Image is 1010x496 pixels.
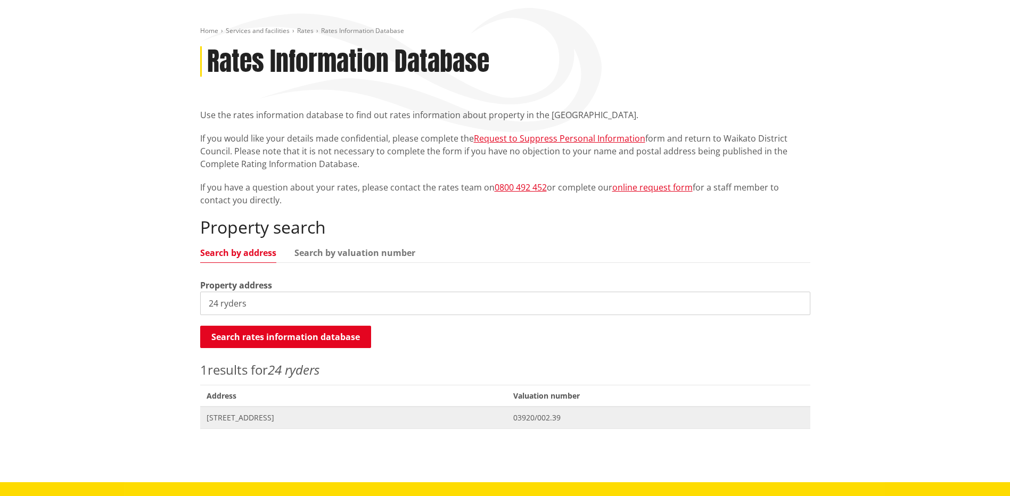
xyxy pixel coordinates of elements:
p: Use the rates information database to find out rates information about property in the [GEOGRAPHI... [200,109,810,121]
h1: Rates Information Database [207,46,489,77]
nav: breadcrumb [200,27,810,36]
span: Valuation number [507,385,810,407]
a: 0800 492 452 [495,181,547,193]
a: Home [200,26,218,35]
label: Property address [200,279,272,292]
span: [STREET_ADDRESS] [207,412,501,423]
a: Request to Suppress Personal Information [474,133,645,144]
a: Search by valuation number [294,249,415,257]
input: e.g. Duke Street NGARUAWAHIA [200,292,810,315]
a: Search by address [200,249,276,257]
a: online request form [612,181,693,193]
a: [STREET_ADDRESS] 03920/002.39 [200,407,810,428]
span: 03920/002.39 [513,412,803,423]
h2: Property search [200,217,810,237]
span: Rates Information Database [321,26,404,35]
span: 1 [200,361,208,378]
button: Search rates information database [200,326,371,348]
span: Address [200,385,507,407]
a: Services and facilities [226,26,290,35]
p: results for [200,360,810,379]
p: If you would like your details made confidential, please complete the form and return to Waikato ... [200,132,810,170]
iframe: Messenger Launcher [961,451,999,490]
a: Rates [297,26,314,35]
em: 24 ryders [268,361,319,378]
p: If you have a question about your rates, please contact the rates team on or complete our for a s... [200,181,810,206]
